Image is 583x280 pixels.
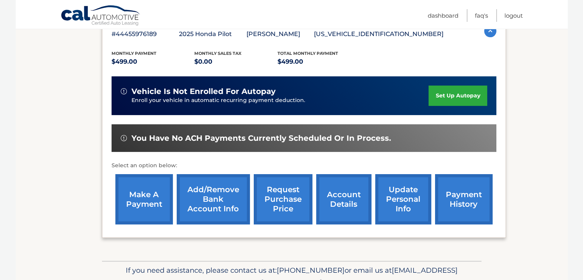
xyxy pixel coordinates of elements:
a: Cal Automotive [61,5,141,27]
a: make a payment [115,174,173,224]
a: account details [316,174,371,224]
a: update personal info [375,174,431,224]
p: $499.00 [278,56,361,67]
img: accordion-active.svg [484,25,496,37]
p: $499.00 [112,56,195,67]
p: Enroll your vehicle in automatic recurring payment deduction. [131,96,429,105]
span: Monthly sales Tax [194,51,241,56]
img: alert-white.svg [121,88,127,94]
span: Monthly Payment [112,51,156,56]
span: You have no ACH payments currently scheduled or in process. [131,133,391,143]
p: #44455976189 [112,29,179,40]
span: Total Monthly Payment [278,51,338,56]
p: [US_VEHICLE_IDENTIFICATION_NUMBER] [314,29,443,40]
a: Logout [504,9,523,22]
p: $0.00 [194,56,278,67]
a: Add/Remove bank account info [177,174,250,224]
a: set up autopay [429,86,487,106]
img: alert-white.svg [121,135,127,141]
p: Select an option below: [112,161,496,170]
a: request purchase price [254,174,312,224]
p: [PERSON_NAME] [246,29,314,40]
span: [PHONE_NUMBER] [277,266,345,275]
span: vehicle is not enrolled for autopay [131,87,276,96]
p: 2025 Honda Pilot [179,29,246,40]
a: payment history [435,174,493,224]
a: Dashboard [428,9,458,22]
a: FAQ's [475,9,488,22]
